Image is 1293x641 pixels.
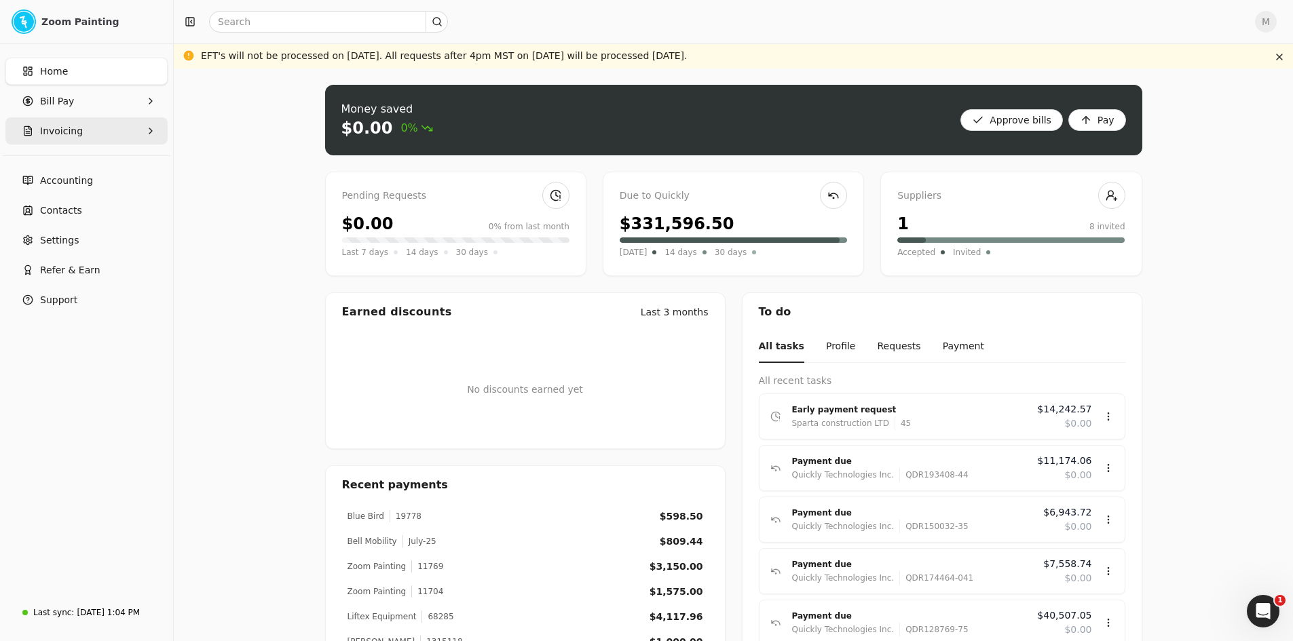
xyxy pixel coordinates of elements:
div: Blue Bird [348,510,384,522]
span: 1 [1275,595,1286,606]
span: Invoicing [40,124,83,138]
div: 1 [897,212,909,236]
span: 14 days [664,246,696,259]
div: Due to Quickly [620,189,847,203]
div: Quickly Technologies Inc. [792,520,895,533]
div: $331,596.50 [620,212,734,236]
span: $0.00 [1064,623,1091,637]
div: Quickly Technologies Inc. [792,468,895,482]
div: QDR193408-44 [899,468,968,482]
span: Accepted [897,246,935,259]
a: Last sync:[DATE] 1:04 PM [5,600,168,625]
a: Accounting [5,167,168,194]
input: Search [209,11,448,33]
div: Early payment request [792,403,1027,416]
div: QDR174464-041 [899,571,973,585]
button: Pay [1068,109,1126,131]
div: [DATE] 1:04 PM [77,606,140,619]
div: QDR150032-35 [899,520,968,533]
span: $40,507.05 [1037,608,1091,623]
span: [DATE] [620,246,648,259]
span: Home [40,64,68,79]
div: No discounts earned yet [467,361,583,419]
div: To do [743,293,1142,331]
div: Pending Requests [342,189,569,203]
span: $0.00 [1064,520,1091,534]
div: Zoom Painting [41,15,162,28]
span: Bill Pay [40,94,74,109]
div: Zoom Painting [348,585,407,598]
span: $0.00 [1064,468,1091,482]
button: Approve bills [960,109,1063,131]
div: Recent payments [326,466,725,504]
div: Payment due [792,609,1027,623]
div: Liftex Equipment [348,610,417,623]
div: Payment due [792,558,1033,571]
iframe: Intercom live chat [1247,595,1279,627]
span: Settings [40,233,79,248]
button: Refer & Earn [5,256,168,284]
a: Settings [5,227,168,254]
span: $0.00 [1064,416,1091,431]
span: 30 days [715,246,747,259]
div: 19778 [390,510,421,522]
span: 0% [400,120,432,136]
button: Support [5,286,168,313]
div: Last 3 months [641,305,709,319]
div: Payment due [792,506,1033,520]
span: $0.00 [1064,571,1091,585]
span: 30 days [456,246,488,259]
div: $3,150.00 [650,560,703,574]
span: $11,174.06 [1037,454,1091,468]
span: Support [40,293,77,307]
div: Quickly Technologies Inc. [792,623,895,636]
div: $1,575.00 [650,585,703,599]
span: Accounting [40,174,93,188]
div: Money saved [341,101,433,117]
span: $14,242.57 [1037,402,1091,416]
div: $0.00 [342,212,394,236]
span: Contacts [40,203,82,218]
button: Bill Pay [5,88,168,115]
div: 11769 [411,560,443,572]
div: 8 invited [1089,220,1125,233]
span: Invited [953,246,981,259]
div: $598.50 [660,509,703,524]
div: $4,117.96 [650,610,703,624]
span: Refer & Earn [40,263,100,277]
div: Sparta construction LTD [792,416,889,430]
button: Payment [943,331,984,363]
div: 0% from last month [489,220,569,233]
button: Requests [877,331,920,363]
a: Home [5,58,168,85]
a: Contacts [5,197,168,224]
div: EFT's will not be processed on [DATE]. All requests after 4pm MST on [DATE] will be processed [DA... [201,49,688,63]
div: Last sync: [33,606,74,619]
div: Bell Mobility [348,535,397,547]
button: M [1255,11,1277,33]
img: 53dfaddc-4243-4885-9112-5521109ec7d1.png [12,9,36,34]
div: 68285 [421,610,453,623]
div: QDR128769-75 [899,623,968,636]
span: 14 days [406,246,438,259]
span: $6,943.72 [1043,505,1091,520]
button: All tasks [759,331,804,363]
div: 45 [895,416,911,430]
div: Zoom Painting [348,560,407,572]
div: $0.00 [341,117,393,139]
div: Payment due [792,454,1027,468]
div: $809.44 [660,535,703,549]
div: Quickly Technologies Inc. [792,571,895,585]
span: $7,558.74 [1043,557,1091,571]
button: Profile [826,331,856,363]
div: All recent tasks [759,374,1125,388]
div: Earned discounts [342,304,452,320]
span: Last 7 days [342,246,389,259]
div: July-25 [402,535,436,547]
div: Suppliers [897,189,1125,203]
div: 11704 [411,585,443,598]
button: Invoicing [5,117,168,144]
